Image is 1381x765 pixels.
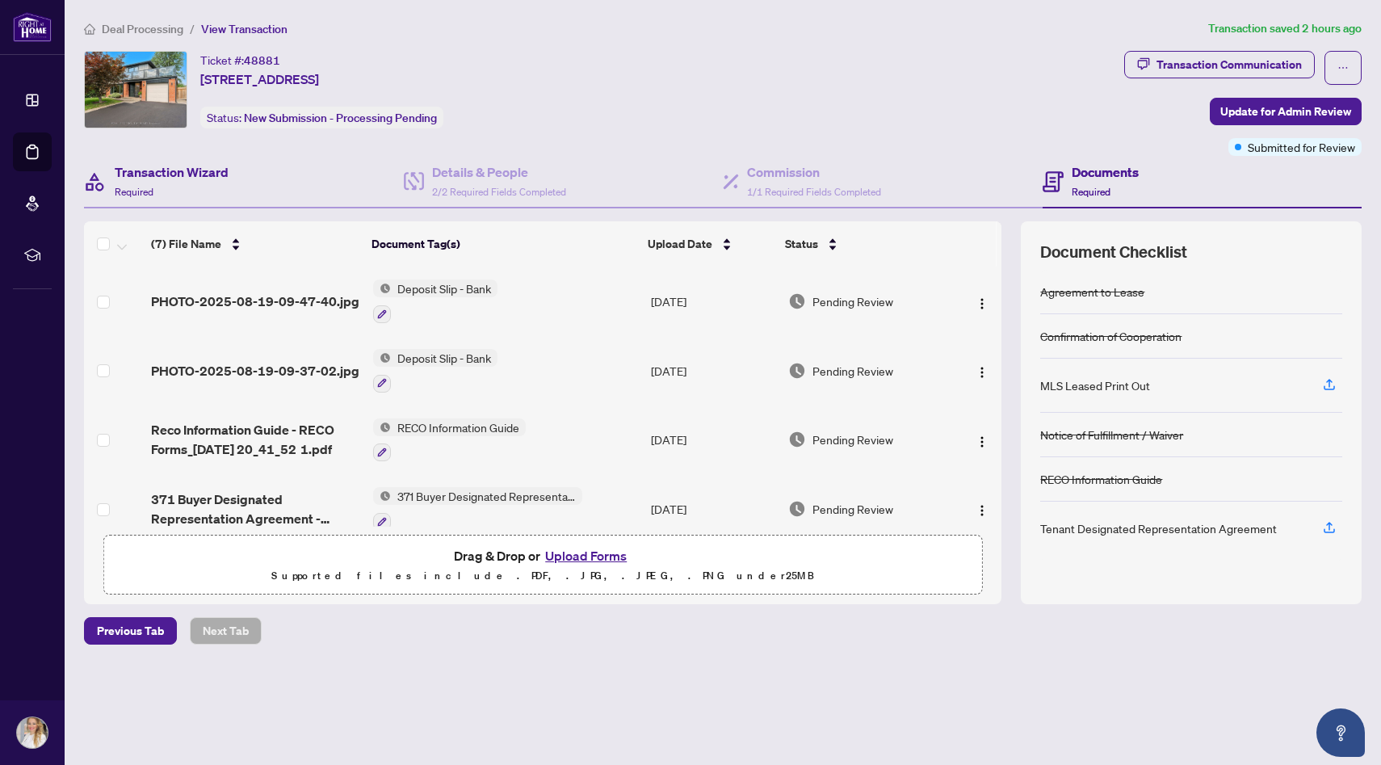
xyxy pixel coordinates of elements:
[1156,52,1302,78] div: Transaction Communication
[115,186,153,198] span: Required
[151,361,359,380] span: PHOTO-2025-08-19-09-37-02.jpg
[432,186,566,198] span: 2/2 Required Fields Completed
[1072,162,1139,182] h4: Documents
[84,23,95,35] span: home
[969,496,995,522] button: Logo
[644,267,782,336] td: [DATE]
[641,221,778,267] th: Upload Date
[1040,519,1277,537] div: Tenant Designated Representation Agreement
[97,618,164,644] span: Previous Tab
[648,235,712,253] span: Upload Date
[644,336,782,406] td: [DATE]
[788,500,806,518] img: Document Status
[812,362,893,380] span: Pending Review
[1316,708,1365,757] button: Open asap
[1220,99,1351,124] span: Update for Admin Review
[151,292,359,311] span: PHOTO-2025-08-19-09-47-40.jpg
[976,297,989,310] img: Logo
[969,427,995,452] button: Logo
[151,420,360,459] span: Reco Information Guide - RECO Forms_[DATE] 20_41_52 1.pdf
[200,51,280,69] div: Ticket #:
[1072,186,1110,198] span: Required
[391,349,497,367] span: Deposit Slip - Bank
[976,504,989,517] img: Logo
[244,111,437,125] span: New Submission - Processing Pending
[747,162,881,182] h4: Commission
[115,162,229,182] h4: Transaction Wizard
[785,235,818,253] span: Status
[17,717,48,748] img: Profile Icon
[788,292,806,310] img: Document Status
[151,235,221,253] span: (7) File Name
[373,349,497,393] button: Status IconDeposit Slip - Bank
[1040,426,1183,443] div: Notice of Fulfillment / Waiver
[201,22,288,36] span: View Transaction
[747,186,881,198] span: 1/1 Required Fields Completed
[151,490,360,528] span: 371 Buyer Designated Representation Agreement - PropTx-OREA_[DATE] 20_39_20 1.pdf
[812,500,893,518] span: Pending Review
[114,566,972,586] p: Supported files include .PDF, .JPG, .JPEG, .PNG under 25 MB
[1210,98,1362,125] button: Update for Admin Review
[190,617,262,645] button: Next Tab
[1040,241,1187,263] span: Document Checklist
[244,53,280,68] span: 48881
[1040,470,1162,488] div: RECO Information Guide
[84,617,177,645] button: Previous Tab
[779,221,949,267] th: Status
[1040,283,1144,301] div: Agreement to Lease
[391,418,526,436] span: RECO Information Guide
[969,288,995,314] button: Logo
[373,487,391,505] img: Status Icon
[13,12,52,42] img: logo
[373,349,391,367] img: Status Icon
[812,292,893,310] span: Pending Review
[373,418,526,462] button: Status IconRECO Information Guide
[969,358,995,384] button: Logo
[540,545,632,566] button: Upload Forms
[788,362,806,380] img: Document Status
[788,431,806,448] img: Document Status
[976,435,989,448] img: Logo
[644,474,782,544] td: [DATE]
[200,69,319,89] span: [STREET_ADDRESS]
[644,406,782,475] td: [DATE]
[190,19,195,38] li: /
[1337,62,1349,74] span: ellipsis
[1208,19,1362,38] article: Transaction saved 2 hours ago
[454,545,632,566] span: Drag & Drop or
[365,221,641,267] th: Document Tag(s)
[976,366,989,379] img: Logo
[432,162,566,182] h4: Details & People
[1124,51,1315,78] button: Transaction Communication
[85,52,187,128] img: IMG-W12324926_1.jpg
[391,487,582,505] span: 371 Buyer Designated Representation Agreement - Authority for Purchase or Lease
[1040,327,1182,345] div: Confirmation of Cooperation
[102,22,183,36] span: Deal Processing
[1248,138,1355,156] span: Submitted for Review
[812,431,893,448] span: Pending Review
[373,280,497,323] button: Status IconDeposit Slip - Bank
[373,280,391,297] img: Status Icon
[200,107,443,128] div: Status:
[145,221,366,267] th: (7) File Name
[373,487,582,531] button: Status Icon371 Buyer Designated Representation Agreement - Authority for Purchase or Lease
[391,280,497,297] span: Deposit Slip - Bank
[373,418,391,436] img: Status Icon
[1040,376,1150,394] div: MLS Leased Print Out
[104,536,981,595] span: Drag & Drop orUpload FormsSupported files include .PDF, .JPG, .JPEG, .PNG under25MB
